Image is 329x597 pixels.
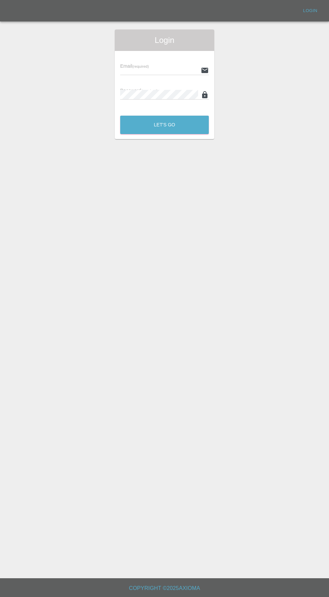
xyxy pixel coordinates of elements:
h6: Copyright © 2025 Axioma [5,584,324,593]
button: Let's Go [120,116,209,134]
span: Email [120,63,149,69]
a: Login [299,6,321,16]
span: Password [120,88,158,93]
span: Login [120,35,209,46]
small: (required) [132,64,149,68]
small: (required) [141,89,158,93]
